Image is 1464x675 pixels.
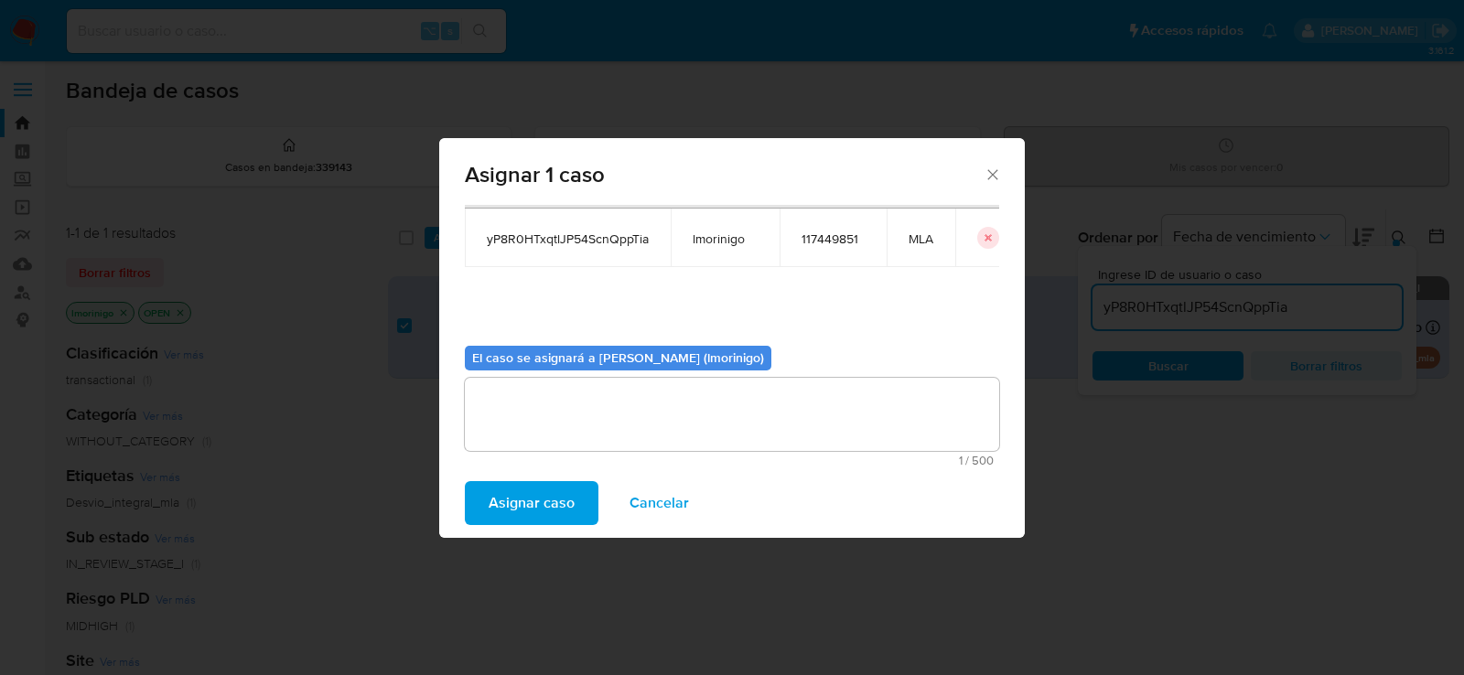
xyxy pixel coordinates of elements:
[984,166,1000,182] button: Cerrar ventana
[472,348,764,367] b: El caso se asignará a [PERSON_NAME] (lmorinigo)
[489,483,575,523] span: Asignar caso
[630,483,689,523] span: Cancelar
[977,227,999,249] button: icon-button
[439,138,1025,538] div: assign-modal
[802,230,865,247] span: 117449851
[465,481,598,525] button: Asignar caso
[487,230,649,247] span: yP8R0HTxqtlJP54ScnQppTia
[606,481,713,525] button: Cancelar
[909,230,933,247] span: MLA
[465,164,984,186] span: Asignar 1 caso
[693,230,758,247] span: lmorinigo
[470,455,994,466] span: Máximo 500 caracteres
